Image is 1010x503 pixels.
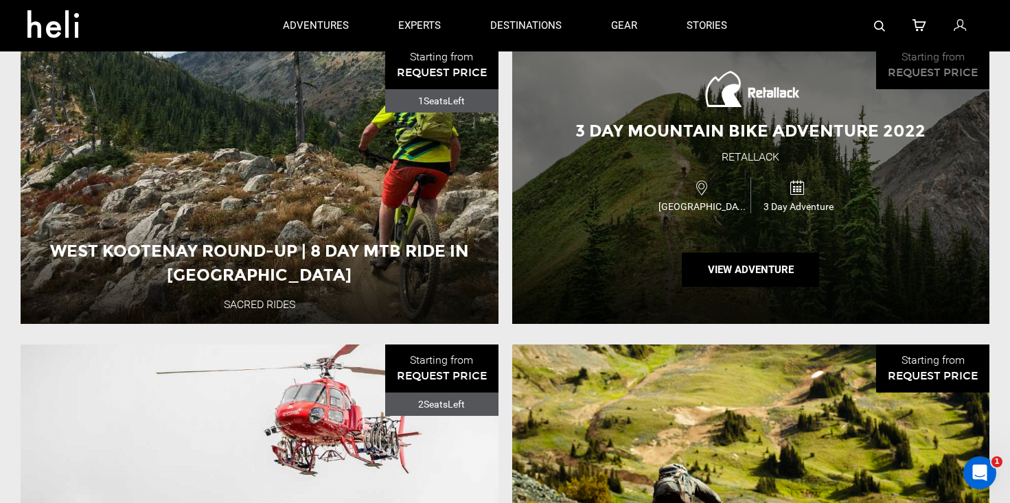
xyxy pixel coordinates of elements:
[283,19,349,33] p: adventures
[398,19,441,33] p: experts
[702,68,800,113] img: images
[751,200,846,213] span: 3 Day Adventure
[682,253,819,287] button: View Adventure
[655,200,750,213] span: [GEOGRAPHIC_DATA]
[490,19,562,33] p: destinations
[575,121,926,141] span: 3 Day Mountain Bike Adventure 2022
[722,150,779,165] div: Retallack
[991,456,1002,467] span: 1
[874,21,885,32] img: search-bar-icon.svg
[963,456,996,489] iframe: Intercom live chat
